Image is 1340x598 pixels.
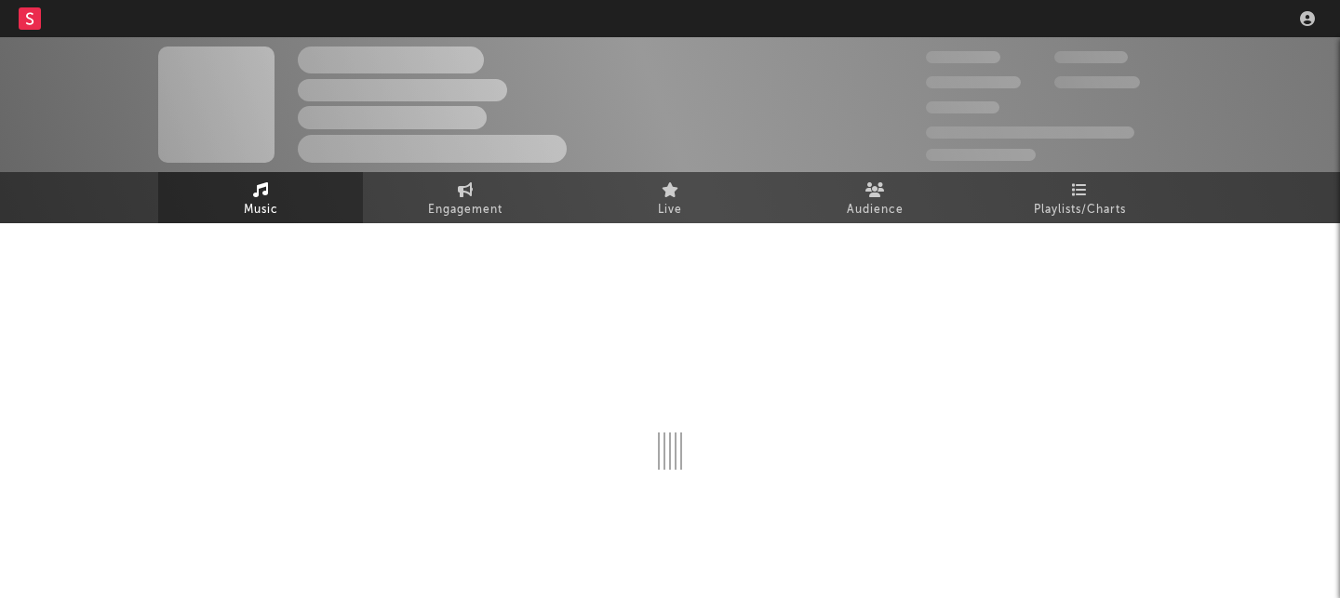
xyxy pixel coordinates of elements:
[926,126,1134,139] span: 50,000,000 Monthly Listeners
[847,199,904,221] span: Audience
[772,172,977,223] a: Audience
[926,101,999,113] span: 100,000
[926,149,1036,161] span: Jump Score: 85.0
[428,199,502,221] span: Engagement
[568,172,772,223] a: Live
[158,172,363,223] a: Music
[658,199,682,221] span: Live
[363,172,568,223] a: Engagement
[1054,51,1128,63] span: 100,000
[926,51,1000,63] span: 300,000
[1054,76,1140,88] span: 1,000,000
[244,199,278,221] span: Music
[977,172,1182,223] a: Playlists/Charts
[926,76,1021,88] span: 50,000,000
[1034,199,1126,221] span: Playlists/Charts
